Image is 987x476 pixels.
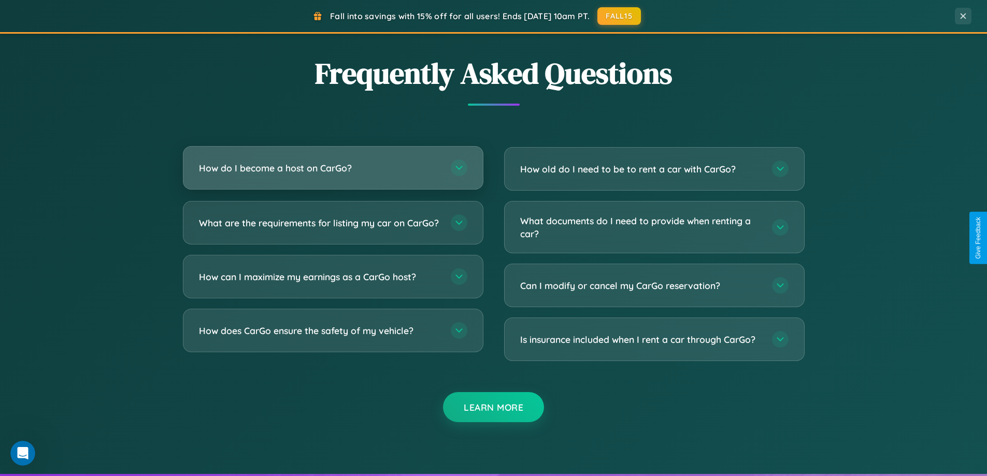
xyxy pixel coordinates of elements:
button: FALL15 [597,7,641,25]
h3: What documents do I need to provide when renting a car? [520,214,762,240]
h2: Frequently Asked Questions [183,53,805,93]
h3: Is insurance included when I rent a car through CarGo? [520,333,762,346]
h3: What are the requirements for listing my car on CarGo? [199,217,440,229]
h3: Can I modify or cancel my CarGo reservation? [520,279,762,292]
h3: How can I maximize my earnings as a CarGo host? [199,270,440,283]
div: Give Feedback [975,217,982,259]
span: Fall into savings with 15% off for all users! Ends [DATE] 10am PT. [330,11,590,21]
iframe: Intercom live chat [10,441,35,466]
h3: How does CarGo ensure the safety of my vehicle? [199,324,440,337]
h3: How do I become a host on CarGo? [199,162,440,175]
h3: How old do I need to be to rent a car with CarGo? [520,163,762,176]
button: Learn More [443,392,544,422]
